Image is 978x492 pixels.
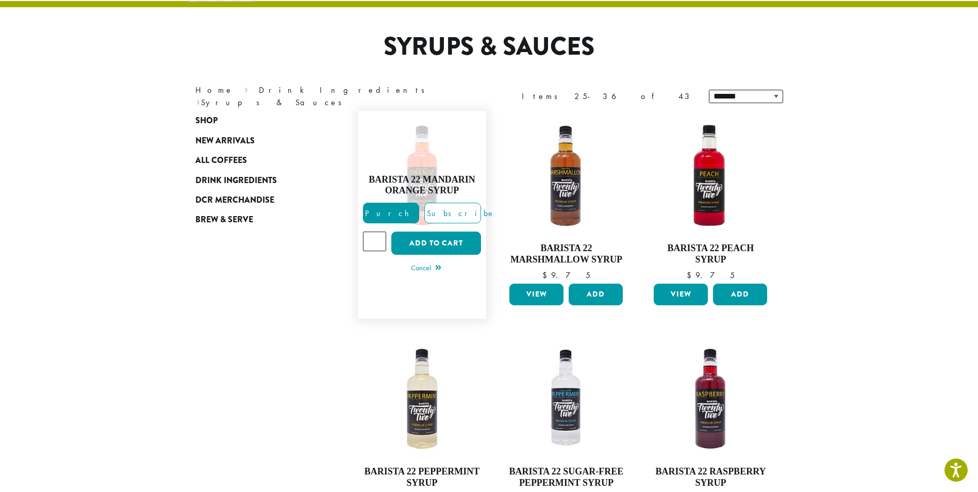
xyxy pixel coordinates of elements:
img: PEPPERMINT-300x300.png [362,339,481,458]
button: Add [713,284,767,305]
span: All Coffees [195,154,247,167]
span: Purchase [363,208,451,219]
h4: Barista 22 Mandarin Orange Syrup [363,174,482,196]
button: Add to cart [391,232,481,255]
a: Shop [195,111,319,130]
span: › [196,93,200,109]
a: Barista 22 Marshmallow Syrup $9.75 [507,116,625,280]
a: Brew & Serve [195,210,319,229]
h4: Barista 22 Marshmallow Syrup [507,243,625,265]
img: TOASTED-MARSHMALLOW-300x300.png [507,116,625,235]
a: Drink Ingredients [259,85,432,95]
a: All Coffees [195,151,319,170]
a: Barista 22 Peach Syrup $9.75 [651,116,770,280]
span: DCR Merchandise [195,194,274,207]
a: Cancel [411,261,441,276]
h4: Barista 22 Peach Syrup [651,243,770,265]
img: PEACH-300x300.png [651,116,770,235]
span: › [244,80,248,96]
img: RASPBERRY-300x300.png [651,339,770,458]
bdi: 9.75 [542,270,590,281]
input: Product quantity [363,232,387,251]
span: Subscribe [425,208,495,219]
a: DCR Merchandise [195,190,319,210]
span: $ [687,270,695,281]
a: Drink Ingredients [195,170,319,190]
span: Brew & Serve [195,214,253,226]
img: SF-PEPPERMINT-300x300.png [507,339,625,458]
a: New Arrivals [195,131,319,151]
a: View [654,284,708,305]
nav: Breadcrumb [195,84,474,109]
h4: Barista 22 Sugar-Free Peppermint Syrup [507,466,625,488]
span: $ [542,270,551,281]
bdi: 9.75 [687,270,735,281]
button: Add [569,284,623,305]
span: New Arrivals [195,135,255,147]
div: Items 25-36 of 43 [522,90,693,103]
h1: Syrups & Sauces [188,32,791,62]
h4: Barista 22 Peppermint Syrup [363,466,482,488]
span: Shop [195,114,218,127]
a: Home [195,85,234,95]
a: View [509,284,563,305]
span: Drink Ingredients [195,174,277,187]
h4: Barista 22 Raspberry Syrup [651,466,770,488]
